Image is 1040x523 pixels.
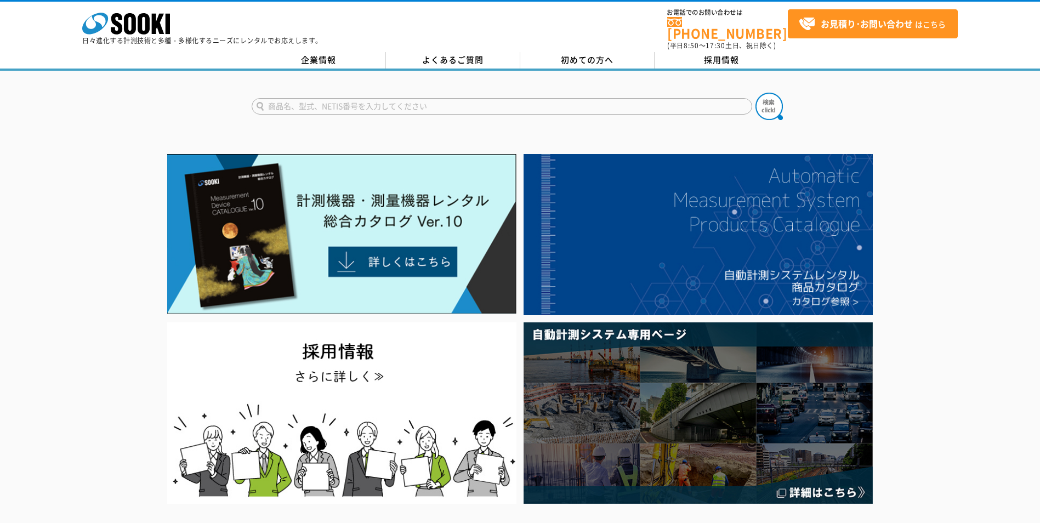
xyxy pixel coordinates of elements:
span: (平日 ～ 土日、祝日除く) [667,41,776,50]
span: 17:30 [706,41,725,50]
a: 企業情報 [252,52,386,69]
a: 採用情報 [655,52,789,69]
img: btn_search.png [755,93,783,120]
img: 自動計測システム専用ページ [524,322,873,504]
span: 初めての方へ [561,54,613,66]
strong: お見積り･お問い合わせ [821,17,913,30]
img: 自動計測システムカタログ [524,154,873,315]
img: Catalog Ver10 [167,154,516,314]
a: お見積り･お問い合わせはこちら [788,9,958,38]
input: 商品名、型式、NETIS番号を入力してください [252,98,752,115]
a: 初めての方へ [520,52,655,69]
span: お電話でのお問い合わせは [667,9,788,16]
p: 日々進化する計測技術と多種・多様化するニーズにレンタルでお応えします。 [82,37,322,44]
a: よくあるご質問 [386,52,520,69]
a: [PHONE_NUMBER] [667,17,788,39]
span: はこちら [799,16,946,32]
span: 8:50 [684,41,699,50]
img: SOOKI recruit [167,322,516,504]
